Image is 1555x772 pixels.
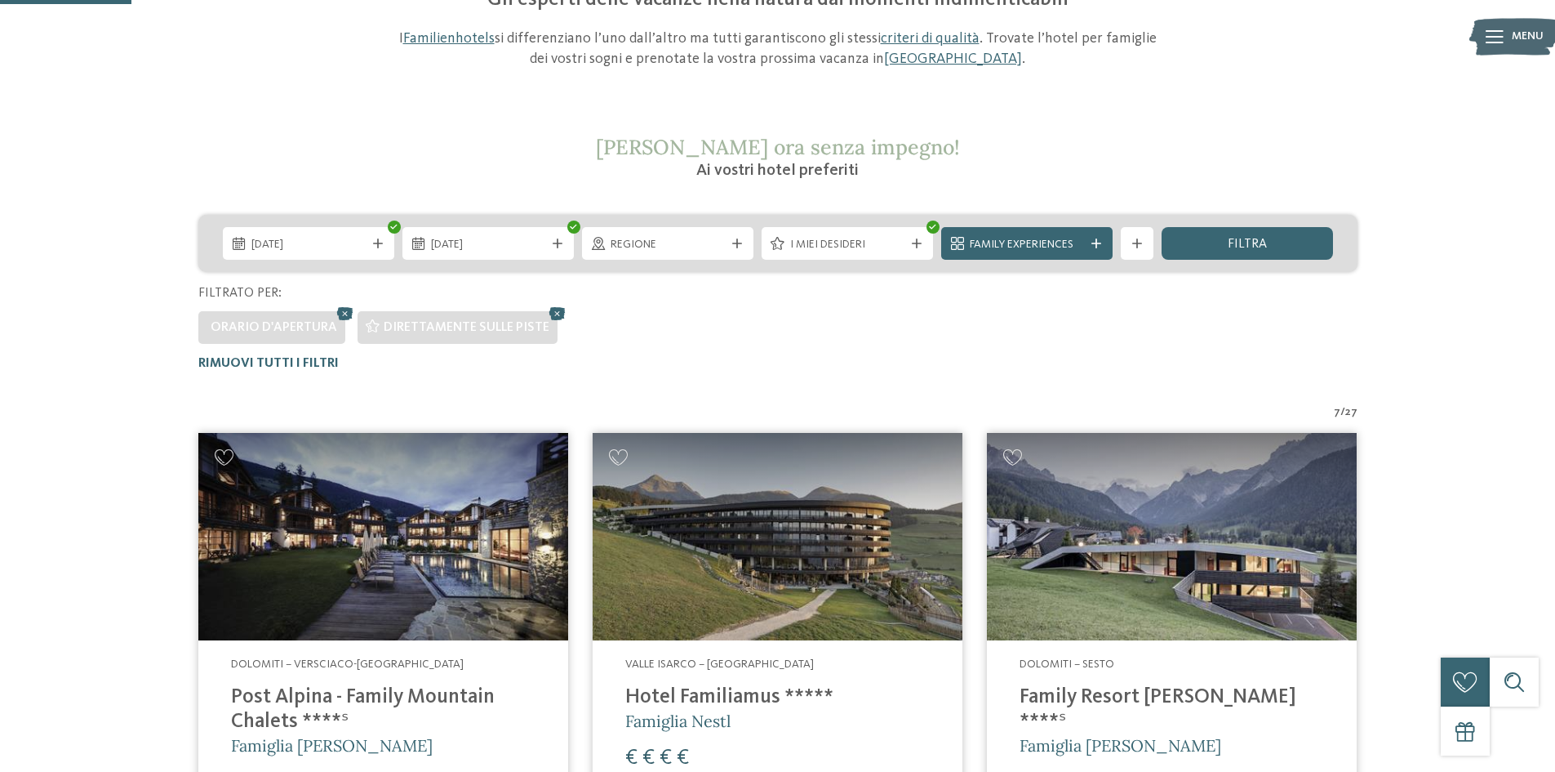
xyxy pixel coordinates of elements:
[1334,404,1340,421] span: 7
[611,237,725,253] span: Regione
[198,287,282,300] span: Filtrato per:
[390,29,1166,69] p: I si differenziano l’uno dall’altro ma tutti garantiscono gli stessi . Trovate l’hotel per famigl...
[987,433,1357,641] img: Family Resort Rainer ****ˢ
[1345,404,1357,421] span: 27
[970,237,1084,253] span: Family Experiences
[1340,404,1345,421] span: /
[431,237,545,253] span: [DATE]
[790,237,904,253] span: I miei desideri
[884,51,1022,66] a: [GEOGRAPHIC_DATA]
[677,747,689,769] span: €
[403,31,495,46] a: Familienhotels
[231,685,535,734] h4: Post Alpina - Family Mountain Chalets ****ˢ
[1020,735,1221,756] span: Famiglia [PERSON_NAME]
[198,433,568,641] img: Post Alpina - Family Mountain Chalets ****ˢ
[231,735,433,756] span: Famiglia [PERSON_NAME]
[625,658,814,670] span: Valle Isarco – [GEOGRAPHIC_DATA]
[384,321,549,334] span: Direttamente sulle piste
[642,747,655,769] span: €
[593,433,962,641] img: Cercate un hotel per famiglie? Qui troverete solo i migliori!
[198,357,339,370] span: Rimuovi tutti i filtri
[881,31,980,46] a: criteri di qualità
[1020,685,1324,734] h4: Family Resort [PERSON_NAME] ****ˢ
[660,747,672,769] span: €
[596,134,960,160] span: [PERSON_NAME] ora senza impegno!
[251,237,366,253] span: [DATE]
[1228,238,1267,251] span: filtra
[1020,658,1114,670] span: Dolomiti – Sesto
[231,658,464,670] span: Dolomiti – Versciaco-[GEOGRAPHIC_DATA]
[211,321,337,334] span: Orario d'apertura
[625,747,638,769] span: €
[625,711,731,731] span: Famiglia Nestl
[696,163,859,179] span: Ai vostri hotel preferiti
